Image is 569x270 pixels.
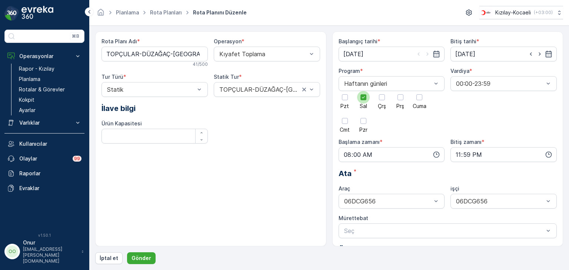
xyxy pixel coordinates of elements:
[4,233,84,237] span: v 1.50.1
[359,127,367,132] span: Pzr
[102,38,137,44] label: Rota Planı Adı
[4,136,84,151] a: Kullanıcılar
[339,215,368,221] label: Mürettebat
[339,38,377,44] label: Başlangıç tarihi
[192,9,248,16] span: Rota Planını Düzenle
[102,120,142,126] label: Ürün Kapasitesi
[360,104,367,109] span: Sal
[116,9,139,16] a: Planlama
[4,166,84,181] a: Raporlar
[534,10,553,16] p: ( +03:00 )
[95,252,123,264] button: İptal et
[72,33,79,39] p: ⌘B
[19,53,70,60] p: Operasyonlar
[340,127,350,132] span: Cmt
[479,6,563,19] button: Kızılay-Kocaeli(+03:00)
[19,96,34,104] p: Kokpit
[132,254,151,262] p: Gönder
[16,74,84,84] a: Planlama
[193,61,208,67] p: 41 / 500
[4,181,84,196] a: Evraklar
[340,104,349,109] span: Pzt
[6,246,18,257] div: OO
[19,107,36,114] p: Ayarlar
[16,64,84,74] a: Rapor - Kızılay
[19,170,81,177] p: Raporlar
[23,246,78,264] p: [EMAIL_ADDRESS][PERSON_NAME][DOMAIN_NAME]
[378,104,386,109] span: Çrş
[450,47,557,61] input: dd/mm/yyyy
[214,74,239,80] label: Statik Tur
[16,84,84,95] a: Rotalar & Görevler
[4,6,19,21] img: logo
[4,239,84,264] button: OOOnur[EMAIL_ADDRESS][PERSON_NAME][DOMAIN_NAME]
[74,156,80,162] p: 99
[127,252,156,264] button: Gönder
[150,9,182,16] a: Rota Planları
[339,47,445,61] input: dd/mm/yyyy
[450,68,469,74] label: Vardiya
[21,6,53,21] img: logo_dark-DEwI_e13.png
[19,140,81,148] p: Kullanıcılar
[19,65,54,72] p: Rapor - Kızılay
[495,9,531,16] p: Kızılay-Kocaeli
[4,115,84,130] button: Varlıklar
[19,185,81,192] p: Evraklar
[4,49,84,64] button: Operasyonlar
[339,185,350,192] label: Araç
[102,74,123,80] label: Tur Türü
[19,119,70,126] p: Varlıklar
[450,139,482,145] label: Bitiş zamanı
[344,226,544,235] p: Seç
[16,95,84,105] a: Kokpit
[450,185,459,192] label: işçi
[339,168,352,179] span: Ata
[102,103,136,114] span: İlave bilgi
[339,139,380,145] label: Başlama zamanı
[16,105,84,115] a: Ayarlar
[396,104,404,109] span: Prş
[100,254,118,262] p: İptal et
[19,75,40,83] p: Planlama
[339,244,557,255] p: Önemli Konumlar
[450,38,476,44] label: Bitiş tarihi
[19,155,68,162] p: Olaylar
[214,38,242,44] label: Operasyon
[23,239,78,246] p: Onur
[19,86,65,93] p: Rotalar & Görevler
[97,11,105,17] a: Ana Sayfa
[413,104,426,109] span: Cuma
[4,151,84,166] a: Olaylar99
[339,68,360,74] label: Program
[479,9,492,17] img: k%C4%B1z%C4%B1lay_0jL9uU1.png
